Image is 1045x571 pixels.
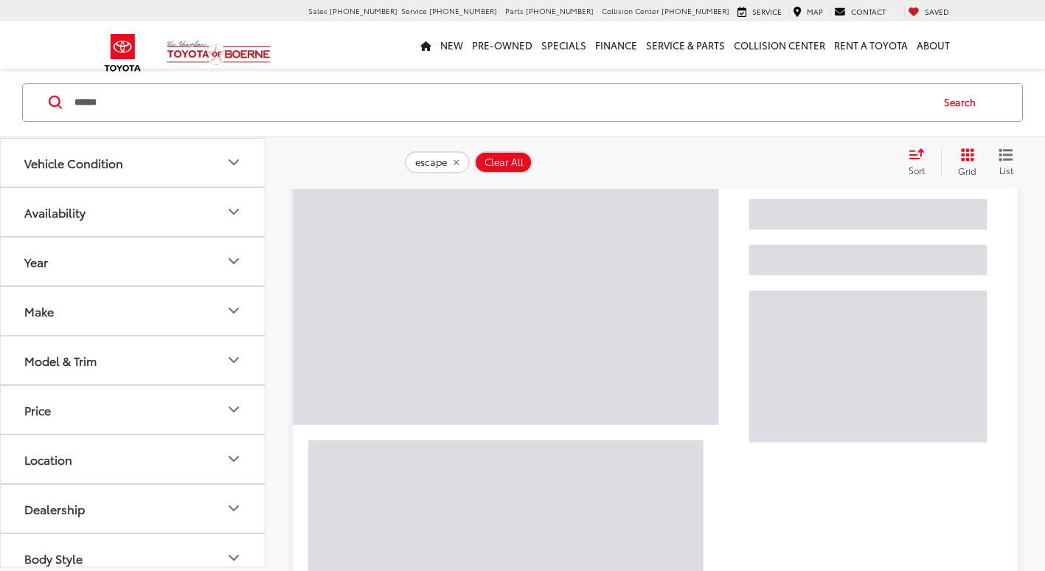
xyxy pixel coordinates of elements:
[1,385,266,433] button: PricePrice
[73,85,930,120] input: Search by Make, Model, or Keyword
[1,187,266,235] button: AvailabilityAvailability
[416,21,436,69] a: Home
[807,6,823,17] span: Map
[166,40,271,66] img: Vic Vaughan Toyota of Boerne
[225,153,243,171] div: Vehicle Condition
[662,5,729,16] span: [PHONE_NUMBER]
[24,402,51,416] div: Price
[1,286,266,334] button: MakeMake
[225,499,243,517] div: Dealership
[602,5,659,16] span: Collision Center
[987,148,1024,177] button: List View
[24,501,85,515] div: Dealership
[24,353,97,367] div: Model & Trim
[95,29,150,77] img: Toyota
[24,204,86,218] div: Availability
[485,156,524,168] span: Clear All
[24,303,54,317] div: Make
[999,164,1013,176] span: List
[851,6,886,17] span: Contact
[468,21,537,69] a: Pre-Owned
[752,6,782,17] span: Service
[401,5,427,16] span: Service
[505,5,524,16] span: Parts
[526,5,594,16] span: [PHONE_NUMBER]
[225,450,243,468] div: Location
[1,336,266,384] button: Model & TrimModel & Trim
[729,21,830,69] a: Collision Center
[901,148,941,177] button: Select sort value
[904,6,953,18] a: My Saved Vehicles
[429,5,497,16] span: [PHONE_NUMBER]
[225,252,243,270] div: Year
[225,549,243,567] div: Body Style
[1,435,266,482] button: LocationLocation
[330,5,397,16] span: [PHONE_NUMBER]
[642,21,729,69] a: Service & Parts: Opens in a new tab
[436,21,468,69] a: New
[1,237,266,285] button: YearYear
[225,302,243,319] div: Make
[474,151,532,173] button: Clear All
[308,5,327,16] span: Sales
[734,6,785,18] a: Service
[909,164,925,176] span: Sort
[930,84,997,121] button: Search
[941,148,987,177] button: Grid View
[225,203,243,221] div: Availability
[415,156,447,168] span: escape
[830,6,889,18] a: Contact
[24,254,48,268] div: Year
[789,6,827,18] a: Map
[958,165,976,177] span: Grid
[830,21,912,69] a: Rent a Toyota
[591,21,642,69] a: Finance
[537,21,591,69] a: Specials
[925,6,949,17] span: Saved
[225,351,243,369] div: Model & Trim
[24,451,72,466] div: Location
[1,484,266,532] button: DealershipDealership
[405,151,470,173] button: remove escape
[24,550,83,564] div: Body Style
[912,21,954,69] a: About
[1,138,266,186] button: Vehicle ConditionVehicle Condition
[225,401,243,418] div: Price
[24,155,123,169] div: Vehicle Condition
